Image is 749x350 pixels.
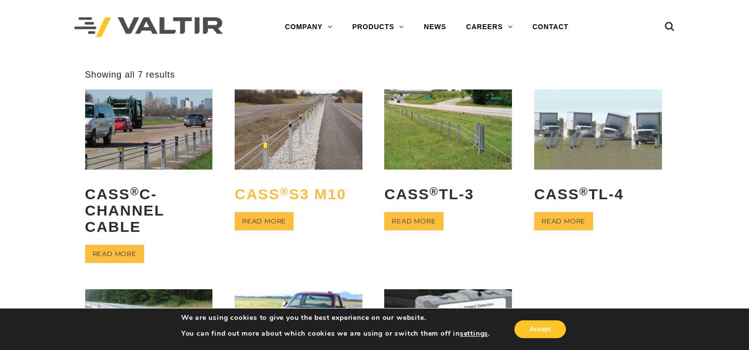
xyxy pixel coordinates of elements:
p: You can find out more about which cookies we are using or switch them off in . [181,329,490,338]
a: Read more about “CASS® C-Channel Cable” [85,245,144,263]
button: settings [460,329,488,338]
h2: CASS S3 M10 [235,178,362,210]
p: We are using cookies to give you the best experience on our website. [181,313,490,322]
sup: ® [280,185,289,198]
button: Accept [514,320,566,338]
a: Read more about “CASS® TL-3” [384,212,443,230]
h2: CASS C-Channel Cable [85,178,213,242]
a: CASS®C-Channel Cable [85,89,213,242]
sup: ® [579,185,589,198]
img: Valtir [74,17,223,38]
a: CASS®TL-3 [384,89,512,209]
h2: CASS TL-4 [534,178,662,210]
a: CONTACT [522,17,578,37]
a: CASS®TL-4 [534,89,662,209]
sup: ® [130,185,140,198]
a: PRODUCTS [342,17,414,37]
a: NEWS [414,17,456,37]
h2: CASS TL-3 [384,178,512,210]
a: Read more about “CASS® S3 M10” [235,212,294,230]
a: COMPANY [275,17,342,37]
sup: ® [430,185,439,198]
a: Read more about “CASS® TL-4” [534,212,593,230]
a: CAREERS [456,17,522,37]
p: Showing all 7 results [85,69,175,81]
a: CASS®S3 M10 [235,89,362,209]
